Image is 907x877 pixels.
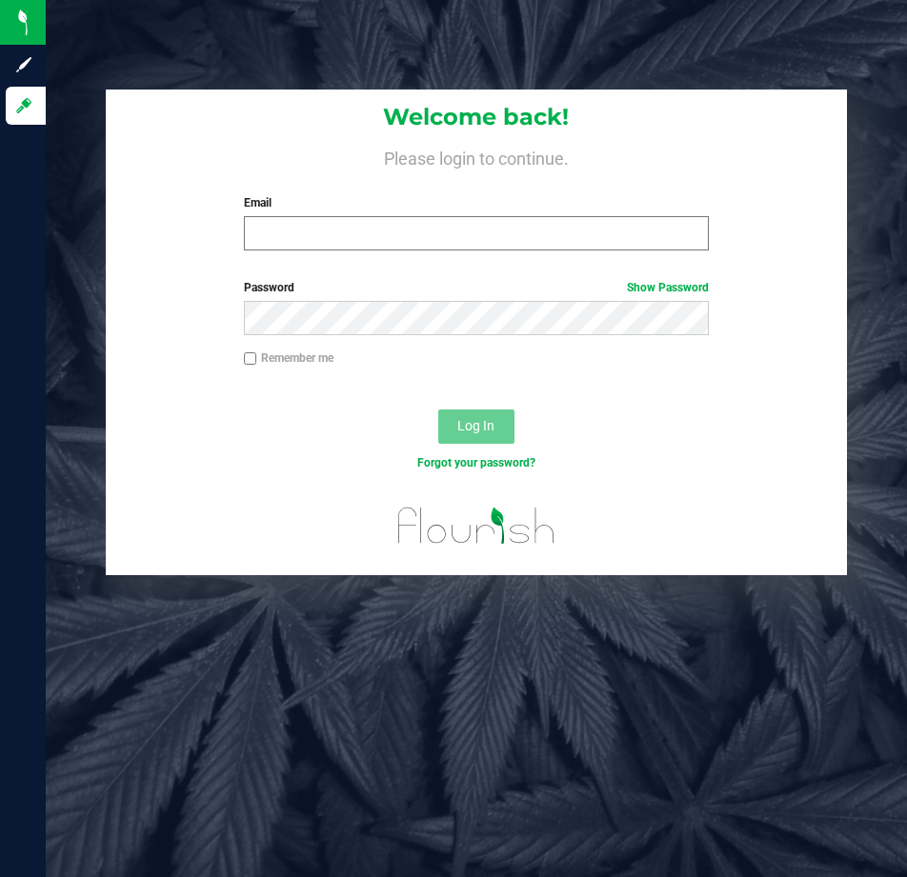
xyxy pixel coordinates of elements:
[417,456,535,469] a: Forgot your password?
[457,418,494,433] span: Log In
[14,96,33,115] inline-svg: Log in
[106,105,847,130] h1: Welcome back!
[244,194,710,211] label: Email
[244,349,333,367] label: Remember me
[627,281,709,294] a: Show Password
[14,55,33,74] inline-svg: Sign up
[244,281,294,294] span: Password
[244,352,257,366] input: Remember me
[438,409,514,444] button: Log In
[384,491,570,560] img: flourish_logo.svg
[106,145,847,168] h4: Please login to continue.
